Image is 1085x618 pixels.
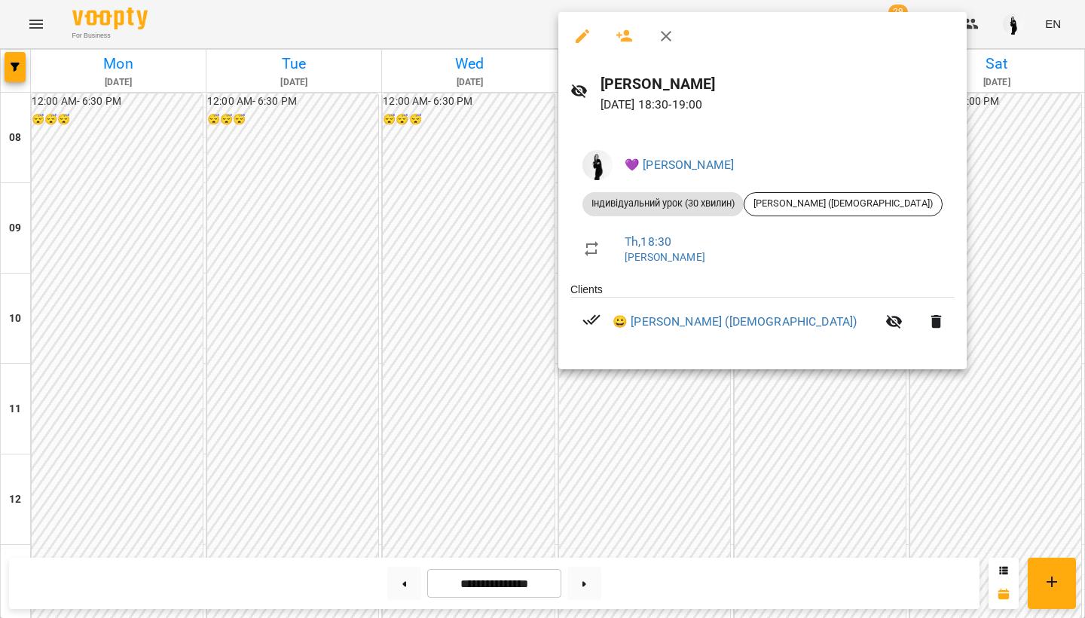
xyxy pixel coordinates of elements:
h6: [PERSON_NAME] [601,72,955,96]
a: [PERSON_NAME] [625,251,705,263]
span: [PERSON_NAME] ([DEMOGRAPHIC_DATA]) [744,197,942,210]
p: [DATE] 18:30 - 19:00 [601,96,955,114]
a: 😀 [PERSON_NAME] ([DEMOGRAPHIC_DATA]) [613,313,857,331]
ul: Clients [570,282,955,352]
div: [PERSON_NAME] ([DEMOGRAPHIC_DATA]) [744,192,943,216]
span: Індивідуальний урок (30 хвилин) [582,197,744,210]
a: Th , 18:30 [625,234,671,249]
img: 041a4b37e20a8ced1a9815ab83a76d22.jpeg [582,150,613,180]
svg: Paid [582,311,601,329]
a: 💜 [PERSON_NAME] [625,158,734,172]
